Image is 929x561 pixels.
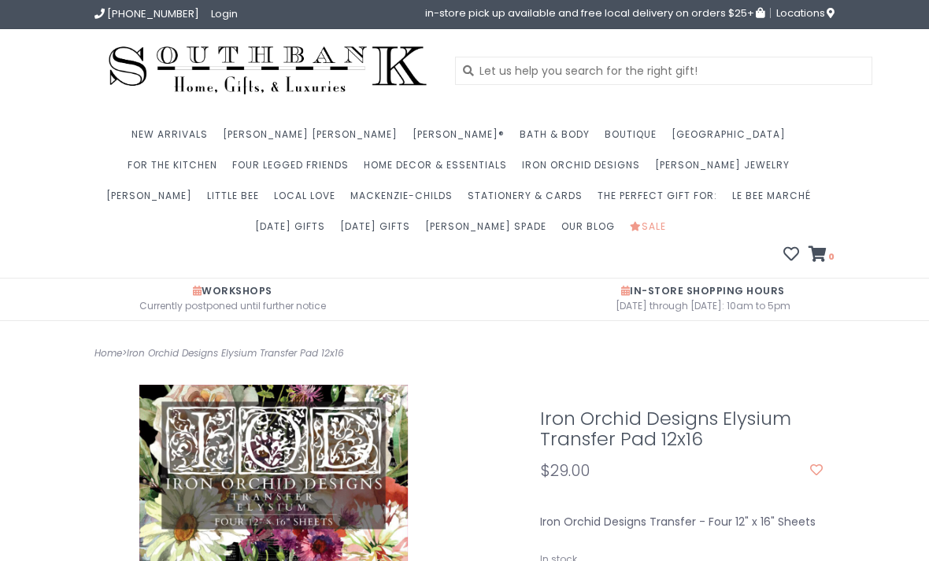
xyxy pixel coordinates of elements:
a: Four Legged Friends [232,154,357,185]
a: Boutique [605,124,664,154]
a: [PERSON_NAME] [PERSON_NAME] [223,124,405,154]
a: Little Bee [207,185,267,216]
a: Iron Orchid Designs [522,154,648,185]
a: Stationery & Cards [468,185,590,216]
span: Currently postponed until further notice [12,297,453,314]
a: Login [211,6,238,21]
a: For the Kitchen [128,154,225,185]
a: [PHONE_NUMBER] [94,6,199,21]
span: [PHONE_NUMBER] [107,6,199,21]
a: [PERSON_NAME]® [413,124,513,154]
a: [GEOGRAPHIC_DATA] [672,124,794,154]
h1: Iron Orchid Designs Elysium Transfer Pad 12x16 [540,408,823,449]
a: Iron Orchid Designs Elysium Transfer Pad 12x16 [127,346,344,360]
a: Locations [770,8,835,18]
span: In-Store Shopping Hours [621,284,785,297]
a: [PERSON_NAME] Spade [425,216,554,246]
a: Our Blog [561,216,623,246]
span: [DATE] through [DATE]: 10am to 5pm [476,297,929,314]
span: Workshops [193,284,272,297]
a: [DATE] Gifts [340,216,418,246]
a: New Arrivals [131,124,216,154]
input: Let us help you search for the right gift! [455,57,872,85]
span: $29.00 [540,460,590,482]
a: The perfect gift for: [598,185,725,216]
a: [PERSON_NAME] [106,185,200,216]
a: Add to wishlist [810,463,823,478]
div: Iron Orchid Designs Transfer - Four 12" x 16" Sheets [528,512,835,532]
a: Bath & Body [520,124,598,154]
span: Locations [776,6,835,20]
span: 0 [827,250,835,263]
img: Southbank Gift Company -- Home, Gifts, and Luxuries [94,41,441,100]
span: in-store pick up available and free local delivery on orders $25+ [425,8,764,18]
a: Le Bee Marché [732,185,819,216]
a: Sale [630,216,674,246]
a: Home Decor & Essentials [364,154,515,185]
a: Home [94,346,122,360]
a: [PERSON_NAME] Jewelry [655,154,798,185]
a: Local Love [274,185,343,216]
div: > [83,345,464,362]
a: [DATE] Gifts [255,216,333,246]
a: MacKenzie-Childs [350,185,461,216]
a: 0 [809,248,835,264]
